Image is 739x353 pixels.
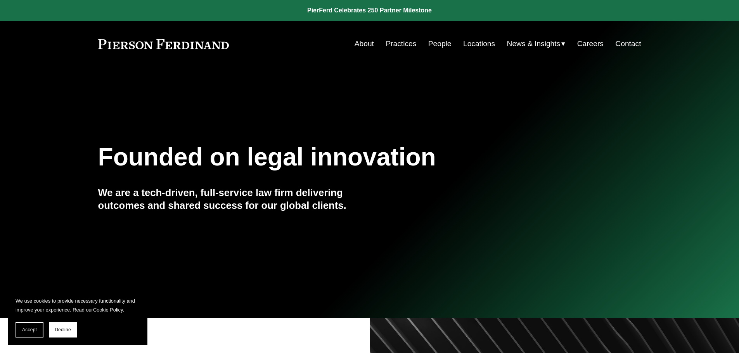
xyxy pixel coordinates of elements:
[98,143,551,171] h1: Founded on legal innovation
[428,36,452,51] a: People
[98,186,370,212] h4: We are a tech-driven, full-service law firm delivering outcomes and shared success for our global...
[463,36,495,51] a: Locations
[507,37,561,51] span: News & Insights
[93,307,123,313] a: Cookie Policy
[22,327,37,332] span: Accept
[8,289,147,345] section: Cookie banner
[49,322,77,338] button: Decline
[386,36,416,51] a: Practices
[615,36,641,51] a: Contact
[507,36,566,51] a: folder dropdown
[16,322,43,338] button: Accept
[55,327,71,332] span: Decline
[577,36,604,51] a: Careers
[355,36,374,51] a: About
[16,296,140,314] p: We use cookies to provide necessary functionality and improve your experience. Read our .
